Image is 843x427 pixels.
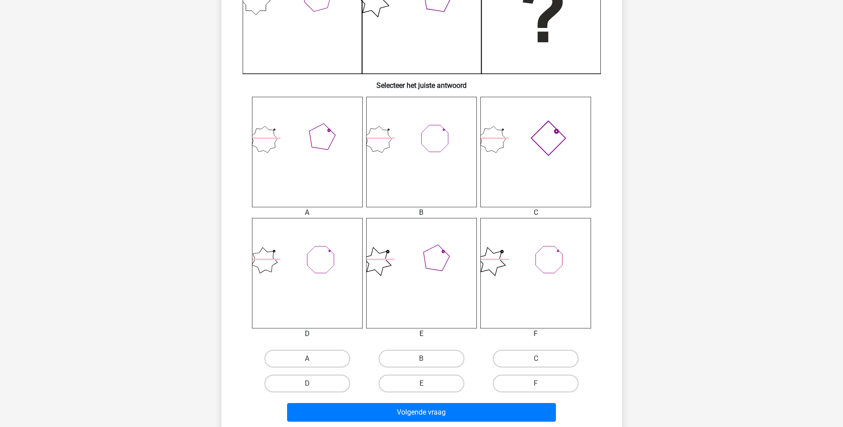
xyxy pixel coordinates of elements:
label: F [493,375,579,392]
label: A [264,350,350,368]
button: Volgende vraag [287,403,556,422]
label: D [264,375,350,392]
div: B [360,207,483,218]
div: F [474,328,598,339]
h6: Selecteer het juiste antwoord [236,74,608,90]
label: B [379,350,464,368]
label: E [379,375,464,392]
div: A [245,207,369,218]
div: C [474,207,598,218]
div: E [360,328,483,339]
label: C [493,350,579,368]
div: D [245,328,369,339]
